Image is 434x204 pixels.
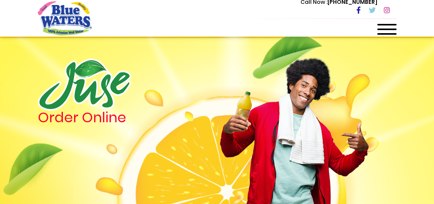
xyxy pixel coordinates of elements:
h4: Order Online [38,111,181,125]
a: store logo [38,1,92,35]
img: logo [38,59,131,111]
